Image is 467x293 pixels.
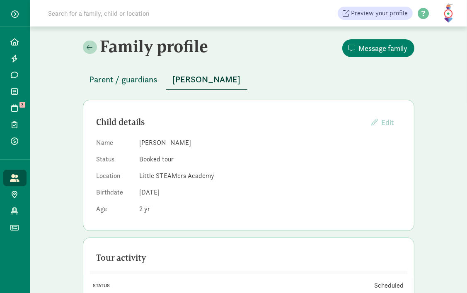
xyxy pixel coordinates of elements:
span: [PERSON_NAME] [173,73,241,86]
a: 3 [3,100,27,116]
dt: Status [97,154,133,168]
span: Edit [382,118,394,127]
dd: Little STEAMers Academy [140,171,401,181]
input: Search for a family, child or location [43,5,276,22]
button: Parent / guardians [83,70,165,89]
dt: Location [97,171,133,184]
a: Parent / guardians [83,75,165,84]
dt: Birthdate [97,187,133,201]
div: Scheduled [250,281,404,291]
span: Message family [359,43,408,54]
a: Preview your profile [338,7,413,20]
button: Edit [365,113,401,131]
dt: Age [97,204,133,217]
dt: Name [97,138,133,151]
a: [PERSON_NAME] [166,75,247,84]
span: 2 [140,204,150,213]
div: Status [93,282,247,289]
button: Message family [342,39,414,57]
dd: Booked tour [140,154,401,164]
button: [PERSON_NAME] [166,70,247,90]
iframe: Chat Widget [426,253,467,293]
span: 3 [19,102,25,108]
h2: Family profile [83,36,247,56]
span: [DATE] [140,188,160,197]
div: Child details [97,115,365,129]
div: Tour activity [97,251,401,264]
span: Parent / guardians [90,73,158,86]
span: Preview your profile [351,8,408,18]
dd: [PERSON_NAME] [140,138,401,148]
